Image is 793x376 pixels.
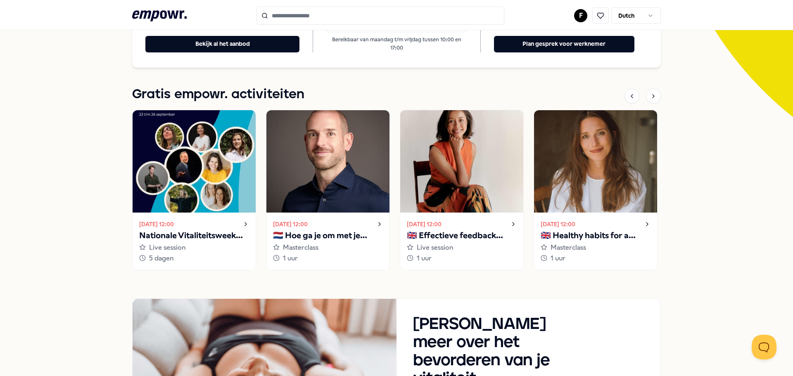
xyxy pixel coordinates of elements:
[266,110,390,270] a: [DATE] 12:00🇳🇱 Hoe ga je om met je innerlijke criticus?Masterclass1 uur
[133,110,256,213] img: activity image
[400,110,523,213] img: activity image
[139,242,249,253] div: Live session
[494,36,634,52] button: Plan gesprek voor werknemer
[541,229,651,242] p: 🇬🇧 Healthy habits for a stress-free start to the year
[534,110,658,270] a: [DATE] 12:00🇬🇧 Healthy habits for a stress-free start to the yearMasterclass1 uur
[407,229,517,242] p: 🇬🇧 Effectieve feedback geven en ontvangen
[273,253,383,264] div: 1 uur
[266,110,389,213] img: activity image
[132,84,304,105] h1: Gratis empowr. activiteiten
[139,229,249,242] p: Nationale Vitaliteitsweek 2025
[574,9,587,22] button: F
[326,35,467,52] p: Bereikbaar van maandag t/m vrijdag tussen 10:00 en 17:00
[541,253,651,264] div: 1 uur
[752,335,776,359] iframe: Help Scout Beacon - Open
[407,220,442,229] time: [DATE] 12:00
[407,242,517,253] div: Live session
[139,253,249,264] div: 5 dagen
[132,110,256,270] a: [DATE] 12:00Nationale Vitaliteitsweek 2025Live session5 dagen
[400,110,524,270] a: [DATE] 12:00🇬🇧 Effectieve feedback geven en ontvangenLive session1 uur
[256,7,504,25] input: Search for products, categories or subcategories
[273,229,383,242] p: 🇳🇱 Hoe ga je om met je innerlijke criticus?
[139,220,174,229] time: [DATE] 12:00
[273,220,308,229] time: [DATE] 12:00
[541,242,651,253] div: Masterclass
[273,242,383,253] div: Masterclass
[407,253,517,264] div: 1 uur
[541,220,575,229] time: [DATE] 12:00
[534,110,657,213] img: activity image
[145,36,299,52] button: Bekijk al het aanbod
